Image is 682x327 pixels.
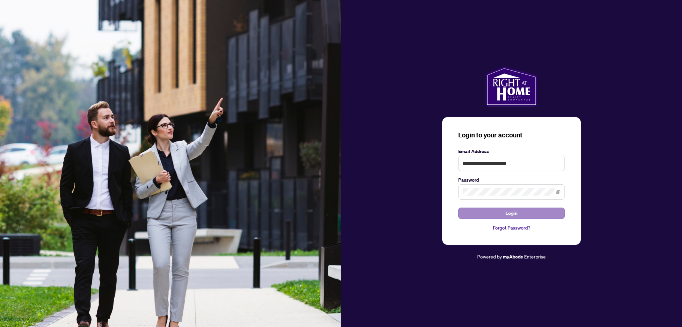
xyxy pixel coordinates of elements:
label: Password [458,176,565,184]
label: Email Address [458,148,565,155]
span: Login [506,208,517,219]
img: ma-logo [486,67,537,106]
span: Powered by [477,253,502,259]
span: eye-invisible [556,190,560,194]
span: Enterprise [524,253,546,259]
a: myAbode [503,253,523,260]
a: Forgot Password? [458,224,565,232]
button: Login [458,208,565,219]
h3: Login to your account [458,130,565,140]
